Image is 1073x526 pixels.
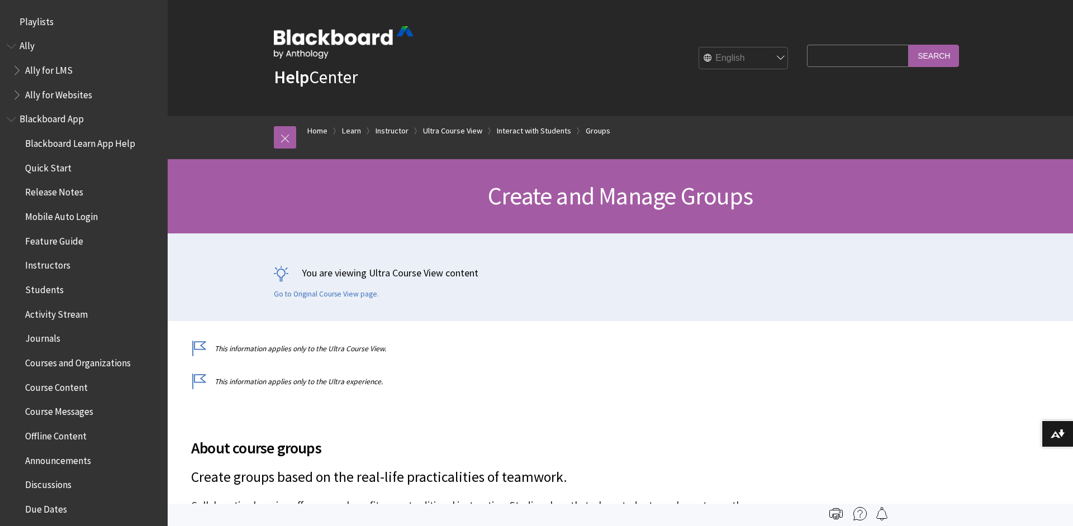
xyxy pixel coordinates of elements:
[25,305,88,320] span: Activity Stream
[191,376,884,387] p: This information applies only to the Ultra experience.
[274,66,358,88] a: HelpCenter
[25,256,70,271] span: Instructors
[307,124,327,138] a: Home
[20,110,84,125] span: Blackboard App
[25,232,83,247] span: Feature Guide
[25,85,92,101] span: Ally for Websites
[274,289,379,299] a: Go to Original Course View page.
[7,37,161,104] nav: Book outline for Anthology Ally Help
[25,403,93,418] span: Course Messages
[7,12,161,31] nav: Book outline for Playlists
[191,467,884,487] p: Create groups based on the real-life practicalities of teamwork.
[25,183,83,198] span: Release Notes
[342,124,361,138] a: Learn
[376,124,409,138] a: Instructor
[20,12,54,27] span: Playlists
[274,26,414,59] img: Blackboard by Anthology
[25,207,98,222] span: Mobile Auto Login
[25,329,60,345] span: Journals
[829,507,843,520] img: Print
[699,47,789,69] select: Site Language Selector
[488,180,753,211] span: Create and Manage Groups
[191,343,884,354] p: This information applies only to the Ultra Course View.
[875,507,889,520] img: Follow this page
[853,507,867,520] img: More help
[25,427,87,442] span: Offline Content
[423,124,482,138] a: Ultra Course View
[25,378,88,393] span: Course Content
[20,37,35,52] span: Ally
[909,45,959,66] input: Search
[25,353,131,369] span: Courses and Organizations
[25,500,67,515] span: Due Dates
[25,61,73,76] span: Ally for LMS
[586,124,610,138] a: Groups
[25,159,72,174] span: Quick Start
[25,134,135,149] span: Blackboard Learn App Help
[274,266,967,280] p: You are viewing Ultra Course View content
[25,451,91,466] span: Announcements
[191,498,884,513] p: Collaborative learning offers many benefits over traditional instruction. Studies show that when ...
[497,124,571,138] a: Interact with Students
[274,66,309,88] strong: Help
[25,475,72,490] span: Discussions
[191,436,884,460] span: About course groups
[25,280,64,295] span: Students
